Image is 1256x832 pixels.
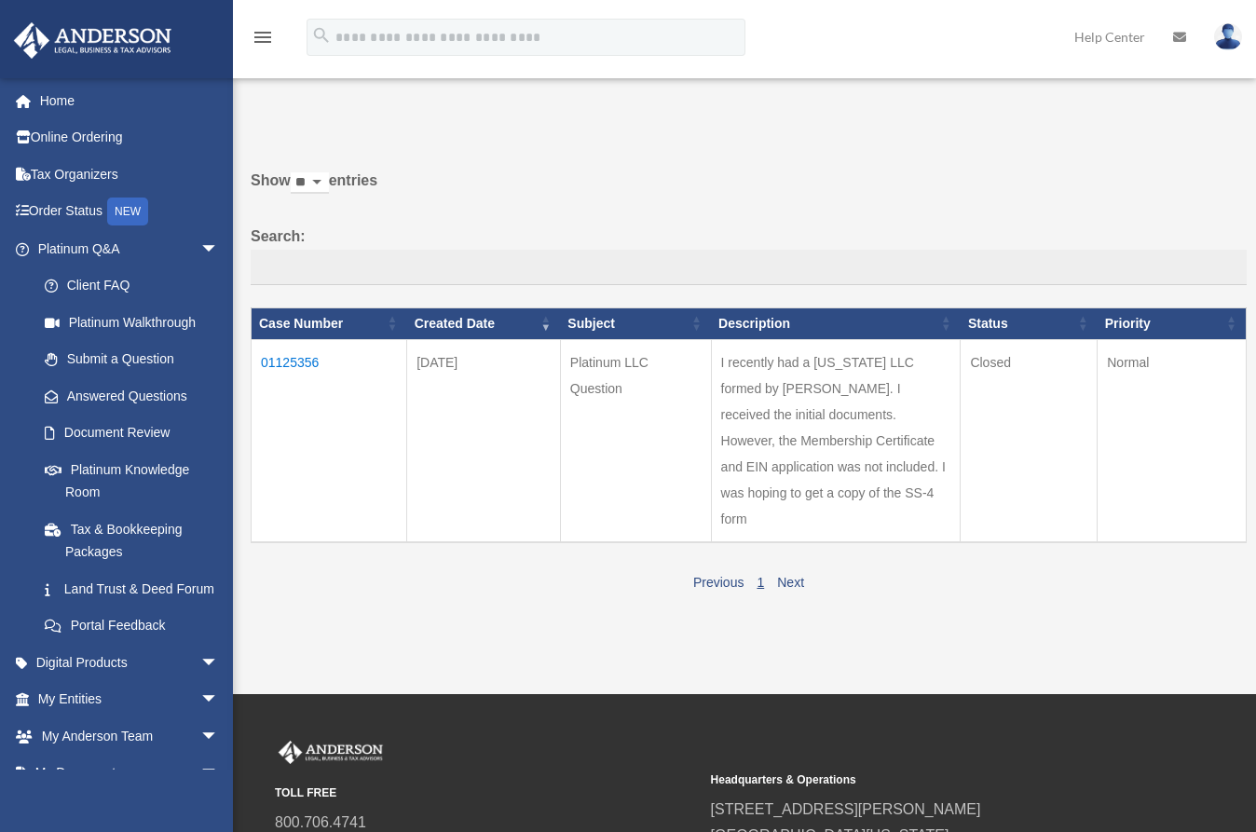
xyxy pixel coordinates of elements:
[560,339,711,542] td: Platinum LLC Question
[275,784,698,803] small: TOLL FREE
[13,644,247,681] a: Digital Productsarrow_drop_down
[711,771,1134,790] small: Headquarters & Operations
[200,681,238,719] span: arrow_drop_down
[961,339,1098,542] td: Closed
[26,267,238,305] a: Client FAQ
[275,814,366,830] a: 800.706.4741
[711,307,961,339] th: Description: activate to sort column ascending
[757,575,764,590] a: 1
[711,339,961,542] td: I recently had a [US_STATE] LLC formed by [PERSON_NAME]. I received the initial documents. Howeve...
[251,250,1247,285] input: Search:
[251,224,1247,285] label: Search:
[291,172,329,194] select: Showentries
[26,377,228,415] a: Answered Questions
[26,341,238,378] a: Submit a Question
[311,25,332,46] i: search
[26,511,238,570] a: Tax & Bookkeeping Packages
[200,230,238,268] span: arrow_drop_down
[251,168,1247,212] label: Show entries
[961,307,1098,339] th: Status: activate to sort column ascending
[560,307,711,339] th: Subject: activate to sort column ascending
[13,717,247,755] a: My Anderson Teamarrow_drop_down
[252,26,274,48] i: menu
[200,644,238,682] span: arrow_drop_down
[693,575,744,590] a: Previous
[252,307,407,339] th: Case Number: activate to sort column ascending
[200,755,238,793] span: arrow_drop_down
[13,230,238,267] a: Platinum Q&Aarrow_drop_down
[26,607,238,645] a: Portal Feedback
[252,339,407,542] td: 01125356
[8,22,177,59] img: Anderson Advisors Platinum Portal
[107,198,148,225] div: NEW
[200,717,238,756] span: arrow_drop_down
[407,339,561,542] td: [DATE]
[13,119,247,157] a: Online Ordering
[13,681,247,718] a: My Entitiesarrow_drop_down
[13,755,247,792] a: My Documentsarrow_drop_down
[1098,339,1247,542] td: Normal
[26,304,238,341] a: Platinum Walkthrough
[275,741,387,765] img: Anderson Advisors Platinum Portal
[26,451,238,511] a: Platinum Knowledge Room
[252,33,274,48] a: menu
[13,82,247,119] a: Home
[13,193,247,231] a: Order StatusNEW
[26,570,238,607] a: Land Trust & Deed Forum
[777,575,804,590] a: Next
[13,156,247,193] a: Tax Organizers
[26,415,238,452] a: Document Review
[711,801,981,817] a: [STREET_ADDRESS][PERSON_NAME]
[1214,23,1242,50] img: User Pic
[1098,307,1247,339] th: Priority: activate to sort column ascending
[407,307,561,339] th: Created Date: activate to sort column ascending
